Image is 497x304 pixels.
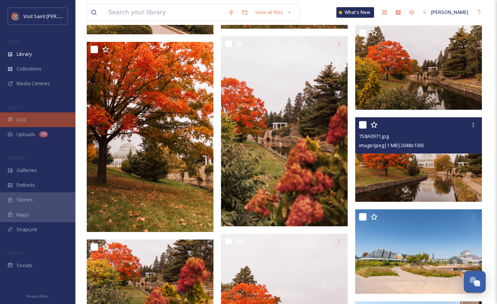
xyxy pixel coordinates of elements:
[87,42,213,232] img: 7S8A3991.jpg
[17,80,50,87] span: Media Centres
[17,211,29,218] span: Maps
[8,250,23,256] span: SOCIALS
[17,226,37,233] span: SnapLink
[355,25,482,110] img: 7S8A3981.jpg
[23,12,84,20] span: Visit Saint [PERSON_NAME]
[17,262,32,269] span: Socials
[27,294,49,299] span: Privacy Policy
[39,131,48,137] div: 28
[8,104,24,110] span: COLLECT
[17,131,35,138] span: Uploads
[104,4,224,21] input: Search your library
[17,196,33,203] span: Stories
[359,142,424,149] span: image/jpeg | 1 MB | 2048 x 1365
[8,155,25,161] span: WIDGETS
[17,167,37,174] span: Galleries
[355,117,482,202] img: 7S8A3971.jpg
[27,291,49,300] a: Privacy Policy
[12,12,20,20] img: Visit%20Saint%20Paul%20Updated%20Profile%20Image.jpg
[464,271,486,293] button: Open Chat
[17,181,35,189] span: Embeds
[431,9,468,15] span: [PERSON_NAME]
[252,5,296,20] a: View all files
[336,7,374,18] a: What's New
[17,65,41,72] span: Collections
[355,209,482,294] img: ComoZoo-89.jpg
[8,39,21,45] span: MEDIA
[221,36,348,226] img: 7S8A3983.jpg
[359,133,389,140] span: 7S8A3971.jpg
[419,5,472,20] a: [PERSON_NAME]
[17,116,27,123] span: UGC
[17,51,32,58] span: Library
